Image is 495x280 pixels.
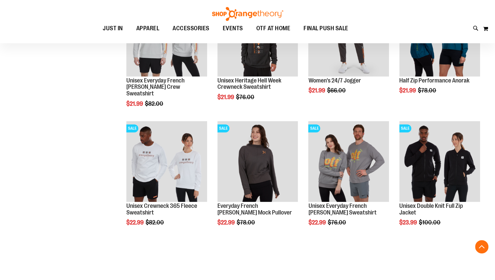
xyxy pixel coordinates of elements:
a: Unisex Everyday French [PERSON_NAME] Crew Sweatshirt [126,77,185,97]
span: $21.99 [308,87,326,94]
span: $100.00 [419,219,441,226]
span: $21.99 [399,87,417,94]
a: JUST IN [96,21,130,36]
a: OTF AT HOME [250,21,297,36]
a: ACCESSORIES [166,21,216,36]
span: $82.00 [145,100,164,107]
a: EVENTS [216,21,250,36]
a: Women's 24/7 Jogger [308,77,361,84]
span: FINAL PUSH SALE [304,21,348,36]
img: Product image for Unisex Crewneck 365 Fleece Sweatshirt [126,121,207,202]
a: Unisex Crewneck 365 Fleece Sweatshirt [126,203,197,216]
span: ACCESSORIES [173,21,209,36]
img: Product image for Unisex Everyday French Terry Crewneck Sweatshirt [308,121,389,202]
span: $22.99 [126,219,145,226]
div: product [396,118,483,243]
a: Product image for Unisex Crewneck 365 Fleece SweatshirtSALE [126,121,207,203]
span: OTF AT HOME [256,21,291,36]
span: $21.99 [126,100,144,107]
span: $76.00 [236,94,255,100]
a: Half Zip Performance Anorak [399,77,469,84]
div: product [214,118,302,243]
img: Product image for Unisex Double Knit Full Zip Jacket [399,121,480,202]
a: Everyday French [PERSON_NAME] Mock Pullover [217,203,292,216]
span: $78.00 [237,219,256,226]
img: Product image for Everyday French Terry Crop Mock Pullover [217,121,298,202]
span: $66.00 [327,87,346,94]
a: Unisex Everyday French [PERSON_NAME] Sweatshirt [308,203,376,216]
span: EVENTS [223,21,243,36]
span: SALE [217,124,229,132]
a: APPAREL [130,21,166,36]
span: APPAREL [136,21,160,36]
span: $82.00 [146,219,165,226]
img: Shop Orangetheory [211,7,284,21]
span: $23.99 [399,219,418,226]
span: $22.99 [217,219,236,226]
a: Product image for Everyday French Terry Crop Mock PulloverSALE [217,121,298,203]
span: $76.00 [327,219,347,226]
span: $78.00 [418,87,437,94]
a: Unisex Double Knit Full Zip Jacket [399,203,463,216]
span: SALE [308,124,320,132]
span: $21.99 [217,94,235,100]
span: SALE [126,124,138,132]
div: product [123,118,210,243]
a: Unisex Heritage Hell Week Crewneck Sweatshirt [217,77,281,90]
a: Product image for Unisex Everyday French Terry Crewneck SweatshirtSALE [308,121,389,203]
a: Product image for Unisex Double Knit Full Zip JacketSALE [399,121,480,203]
span: SALE [399,124,411,132]
button: Back To Top [475,240,488,253]
span: JUST IN [103,21,123,36]
div: product [305,118,392,243]
a: FINAL PUSH SALE [297,21,355,36]
span: $22.99 [308,219,326,226]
